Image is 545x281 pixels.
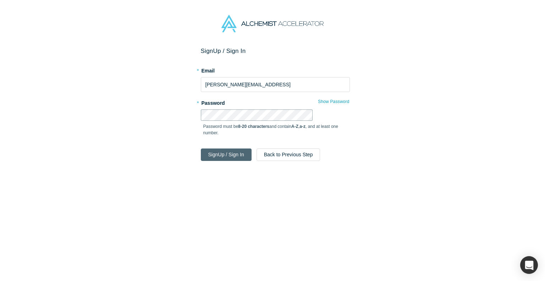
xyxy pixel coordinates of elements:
[203,123,347,136] p: Password must be and contain , , and at least one number.
[257,148,320,161] button: Back to Previous Step
[291,124,298,129] strong: A-Z
[299,124,305,129] strong: a-z
[201,65,350,75] label: Email
[238,124,269,129] strong: 8-20 characters
[221,15,324,32] img: Alchemist Accelerator Logo
[201,148,252,161] button: SignUp / Sign In
[201,47,350,55] h2: Sign Up / Sign In
[201,97,350,107] label: Password
[318,97,349,106] button: Show Password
